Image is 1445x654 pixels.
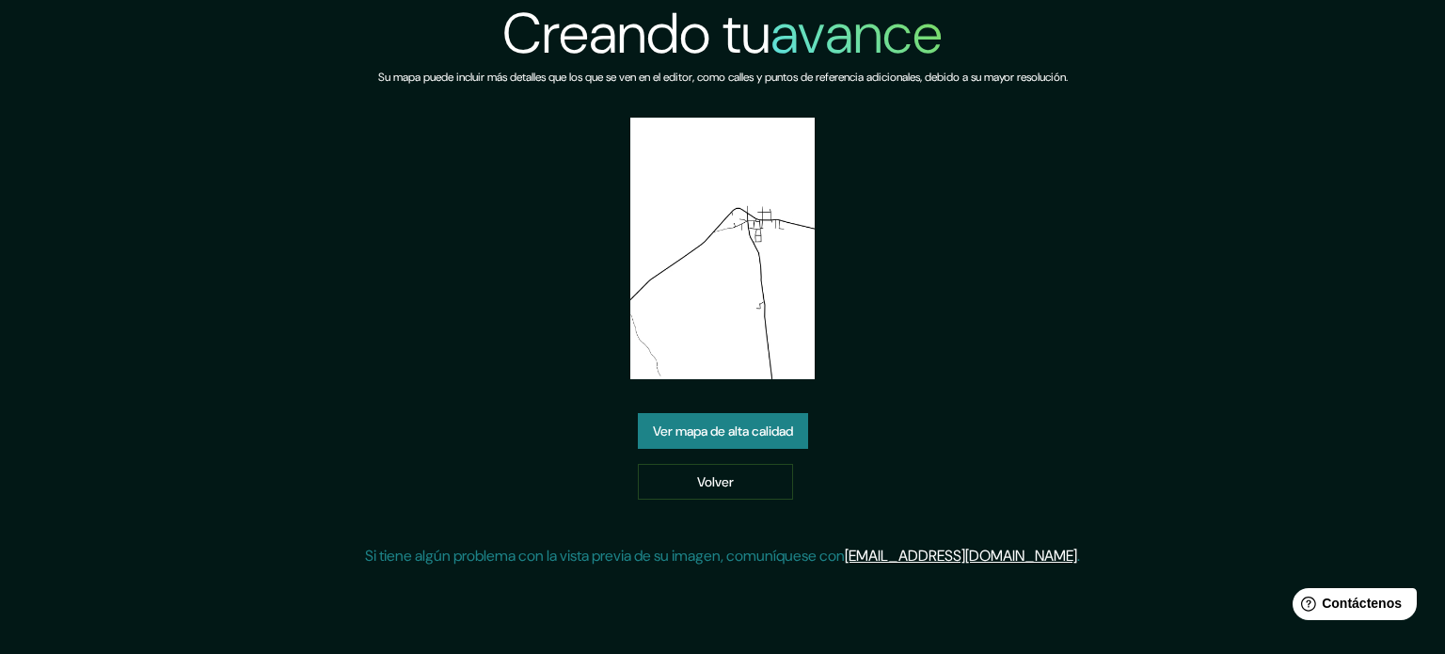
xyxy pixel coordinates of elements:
[638,464,793,500] a: Volver
[1077,546,1080,566] font: .
[378,70,1068,85] font: Su mapa puede incluir más detalles que los que se ven en el editor, como calles y puntos de refer...
[638,413,808,449] a: Ver mapa de alta calidad
[845,546,1077,566] a: [EMAIL_ADDRESS][DOMAIN_NAME]
[365,546,845,566] font: Si tiene algún problema con la vista previa de su imagen, comuníquese con
[653,423,793,439] font: Ver mapa de alta calidad
[630,118,816,379] img: vista previa del mapa creado
[697,473,734,490] font: Volver
[1278,581,1424,633] iframe: Lanzador de widgets de ayuda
